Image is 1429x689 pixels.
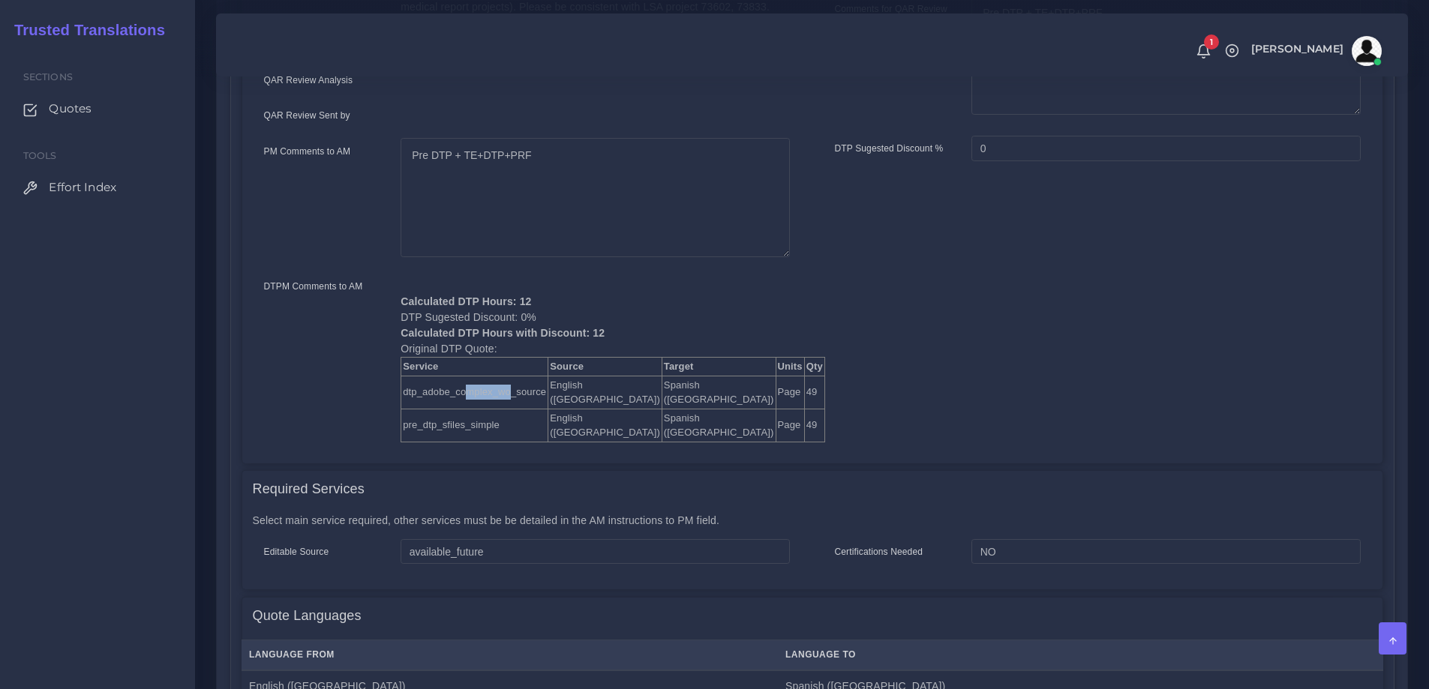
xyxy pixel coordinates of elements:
[778,640,1325,670] th: Language To
[253,513,1372,529] p: Select main service required, other services must be be detailed in the AM instructions to PM field.
[548,358,662,376] th: Source
[1204,34,1219,49] span: 1
[1352,36,1382,66] img: avatar
[389,278,800,442] div: DTP Sugested Discount: 0% Original DTP Quote:
[1251,43,1343,54] span: [PERSON_NAME]
[1190,43,1217,59] a: 1
[11,93,184,124] a: Quotes
[662,409,776,442] td: Spanish ([GEOGRAPHIC_DATA])
[49,179,116,196] span: Effort Index
[264,280,363,293] label: DTPM Comments to AM
[23,150,57,161] span: Tools
[401,358,548,376] th: Service
[242,640,778,670] th: Language From
[264,145,351,158] label: PM Comments to AM
[264,545,329,559] label: Editable Source
[548,409,662,442] td: English ([GEOGRAPHIC_DATA])
[401,376,548,409] td: dtp_adobe_complex_wo_source
[253,481,365,498] h4: Required Services
[776,376,804,409] td: Page
[804,409,824,442] td: 49
[253,608,362,625] h4: Quote Languages
[401,409,548,442] td: pre_dtp_sfiles_simple
[776,358,804,376] th: Units
[1244,36,1387,66] a: [PERSON_NAME]avatar
[662,358,776,376] th: Target
[662,376,776,409] td: Spanish ([GEOGRAPHIC_DATA])
[401,327,605,339] b: Calculated DTP Hours with Discount: 12
[401,295,531,307] b: Calculated DTP Hours: 12
[804,358,824,376] th: Qty
[401,138,789,257] textarea: Pre DTP + TE+DTP+PRF
[49,100,92,117] span: Quotes
[4,21,165,39] h2: Trusted Translations
[835,545,923,559] label: Certifications Needed
[804,376,824,409] td: 49
[4,18,165,43] a: Trusted Translations
[776,409,804,442] td: Page
[264,109,350,122] label: QAR Review Sent by
[264,73,353,87] label: QAR Review Analysis
[835,142,944,155] label: DTP Sugested Discount %
[11,172,184,203] a: Effort Index
[548,376,662,409] td: English ([GEOGRAPHIC_DATA])
[23,71,73,82] span: Sections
